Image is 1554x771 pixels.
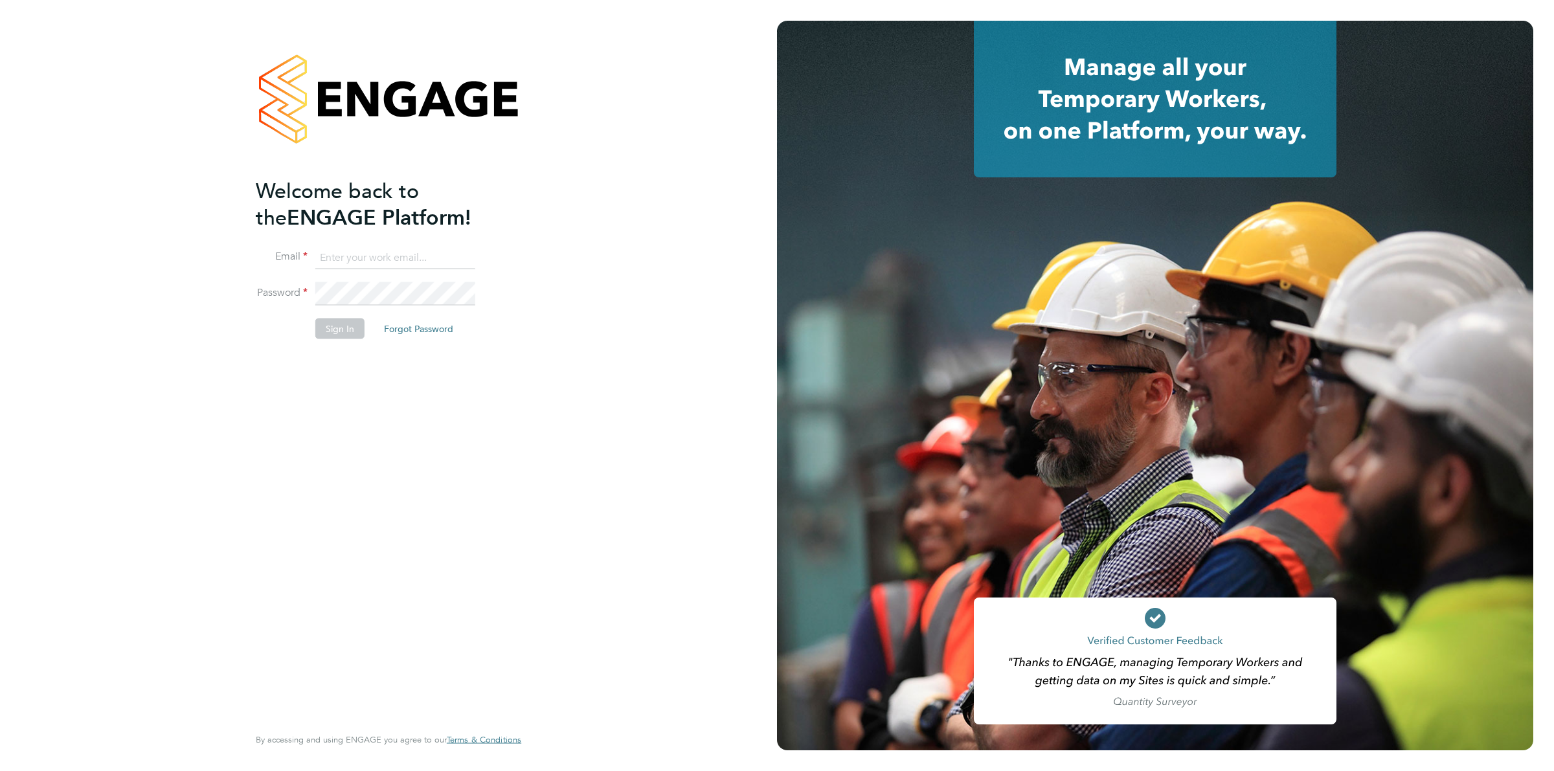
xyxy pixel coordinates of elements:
span: By accessing and using ENGAGE you agree to our [256,734,521,745]
span: Terms & Conditions [447,734,521,745]
label: Password [256,286,308,300]
span: Welcome back to the [256,178,419,230]
button: Forgot Password [374,318,464,339]
a: Terms & Conditions [447,735,521,745]
input: Enter your work email... [315,246,475,269]
button: Sign In [315,318,365,339]
label: Email [256,250,308,263]
h2: ENGAGE Platform! [256,177,508,230]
